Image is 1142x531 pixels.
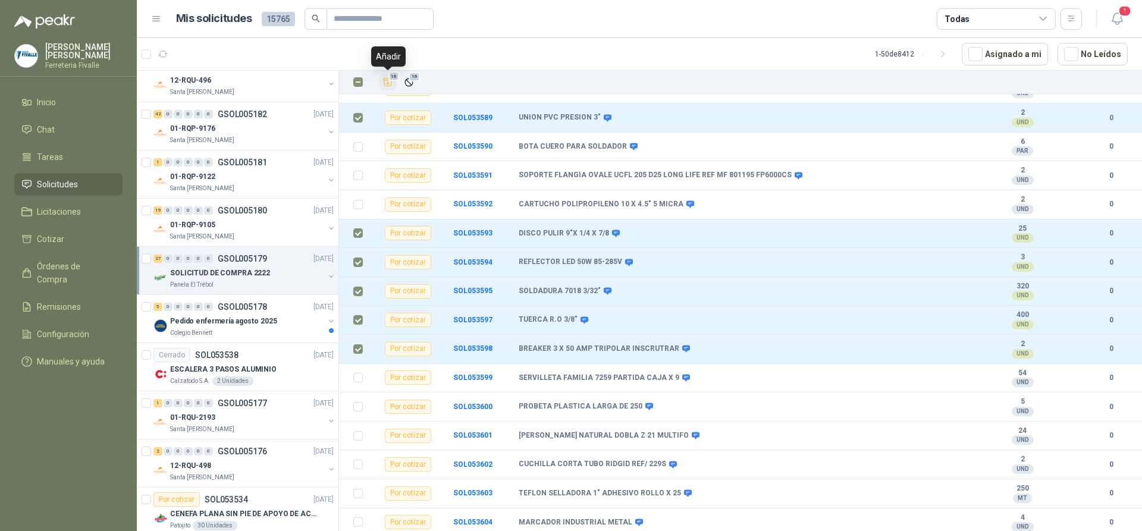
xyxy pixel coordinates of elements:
[371,46,406,67] div: Añadir
[1012,320,1034,329] div: UND
[453,518,492,526] a: SOL053604
[1094,228,1128,239] b: 0
[453,344,492,353] a: SOL053598
[37,123,55,136] span: Chat
[153,511,168,526] img: Company Logo
[153,300,336,338] a: 5 0 0 0 0 0 GSOL005178[DATE] Company LogoPedido enfermería agosto 2025Colegio Bennett
[453,287,492,295] a: SOL053595
[453,114,492,122] a: SOL053589
[176,10,252,27] h1: Mis solicitudes
[170,232,234,241] p: Santa [PERSON_NAME]
[981,426,1063,436] b: 24
[153,367,168,381] img: Company Logo
[1094,459,1128,470] b: 0
[218,303,267,311] p: GSOL005178
[453,171,492,180] b: SOL053591
[153,206,162,215] div: 19
[170,87,234,97] p: Santa [PERSON_NAME]
[519,229,609,238] b: DISCO PULIR 9"X 1/4 X 7/8
[170,184,234,193] p: Santa [PERSON_NAME]
[174,303,183,311] div: 0
[15,45,37,67] img: Company Logo
[194,447,203,455] div: 0
[519,287,601,296] b: SOLDADURA 7018 3/32"
[1094,315,1128,326] b: 0
[153,271,168,285] img: Company Logo
[170,376,210,386] p: Calzatodo S.A.
[153,78,168,92] img: Company Logo
[385,140,431,154] div: Por cotizar
[385,486,431,501] div: Por cotizar
[184,254,193,263] div: 0
[194,254,203,263] div: 0
[153,110,162,118] div: 42
[385,400,431,414] div: Por cotizar
[385,197,431,212] div: Por cotizar
[981,397,1063,407] b: 5
[14,323,123,345] a: Configuración
[218,110,267,118] p: GSOL005182
[1094,517,1128,528] b: 0
[1094,141,1128,152] b: 0
[385,226,431,240] div: Por cotizar
[1012,146,1033,156] div: PAR
[1058,43,1128,65] button: No Leídos
[385,515,431,529] div: Por cotizar
[453,403,492,411] a: SOL053600
[164,110,172,118] div: 0
[153,203,336,241] a: 19 0 0 0 0 0 GSOL005180[DATE] Company Logo01-RQP-9105Santa [PERSON_NAME]
[519,344,679,354] b: BREAKER 3 X 50 AMP TRIPOLAR INSCRUTRAR
[981,369,1063,378] b: 54
[1094,401,1128,413] b: 0
[14,173,123,196] a: Solicitudes
[153,348,190,362] div: Cerrado
[218,254,267,263] p: GSOL005179
[153,396,336,434] a: 1 0 0 0 0 0 GSOL005177[DATE] Company Logo01-RQU-2193Santa [PERSON_NAME]
[218,399,267,407] p: GSOL005177
[409,72,420,81] span: 16
[153,415,168,429] img: Company Logo
[453,200,492,208] b: SOL053592
[170,219,215,231] p: 01-RQP-9105
[37,205,81,218] span: Licitaciones
[519,200,683,209] b: CARTUCHO POLIPROPILENO 10 X 4.5" 5 MICRA
[1106,8,1128,30] button: 1
[981,108,1063,118] b: 2
[205,495,248,504] p: SOL053534
[14,228,123,250] a: Cotizar
[218,447,267,455] p: GSOL005176
[313,253,334,265] p: [DATE]
[1012,262,1034,272] div: UND
[170,136,234,145] p: Santa [PERSON_NAME]
[981,253,1063,262] b: 3
[14,91,123,114] a: Inicio
[37,232,64,246] span: Cotizar
[1118,5,1131,17] span: 1
[170,316,277,327] p: Pedido enfermería agosto 2025
[153,399,162,407] div: 1
[153,303,162,311] div: 5
[1012,435,1034,445] div: UND
[981,340,1063,349] b: 2
[981,166,1063,175] b: 2
[1012,205,1034,214] div: UND
[453,431,492,439] b: SOL053601
[170,364,277,375] p: ESCALERA 3 PASOS ALUMINIO
[170,123,215,134] p: 01-RQP-9176
[1012,175,1034,185] div: UND
[262,12,295,26] span: 15765
[218,158,267,166] p: GSOL005181
[1094,430,1128,441] b: 0
[37,328,89,341] span: Configuración
[174,399,183,407] div: 0
[153,463,168,477] img: Company Logo
[519,315,578,325] b: TUERCA R.O 3/8"
[45,43,123,59] p: [PERSON_NAME] [PERSON_NAME]
[194,206,203,215] div: 0
[981,513,1063,523] b: 4
[385,284,431,299] div: Por cotizar
[184,158,193,166] div: 0
[153,59,336,97] a: 5 0 0 0 0 0 GSOL005183[DATE] Company Logo12-RQU-496Santa [PERSON_NAME]
[453,258,492,266] b: SOL053594
[379,74,396,90] button: Añadir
